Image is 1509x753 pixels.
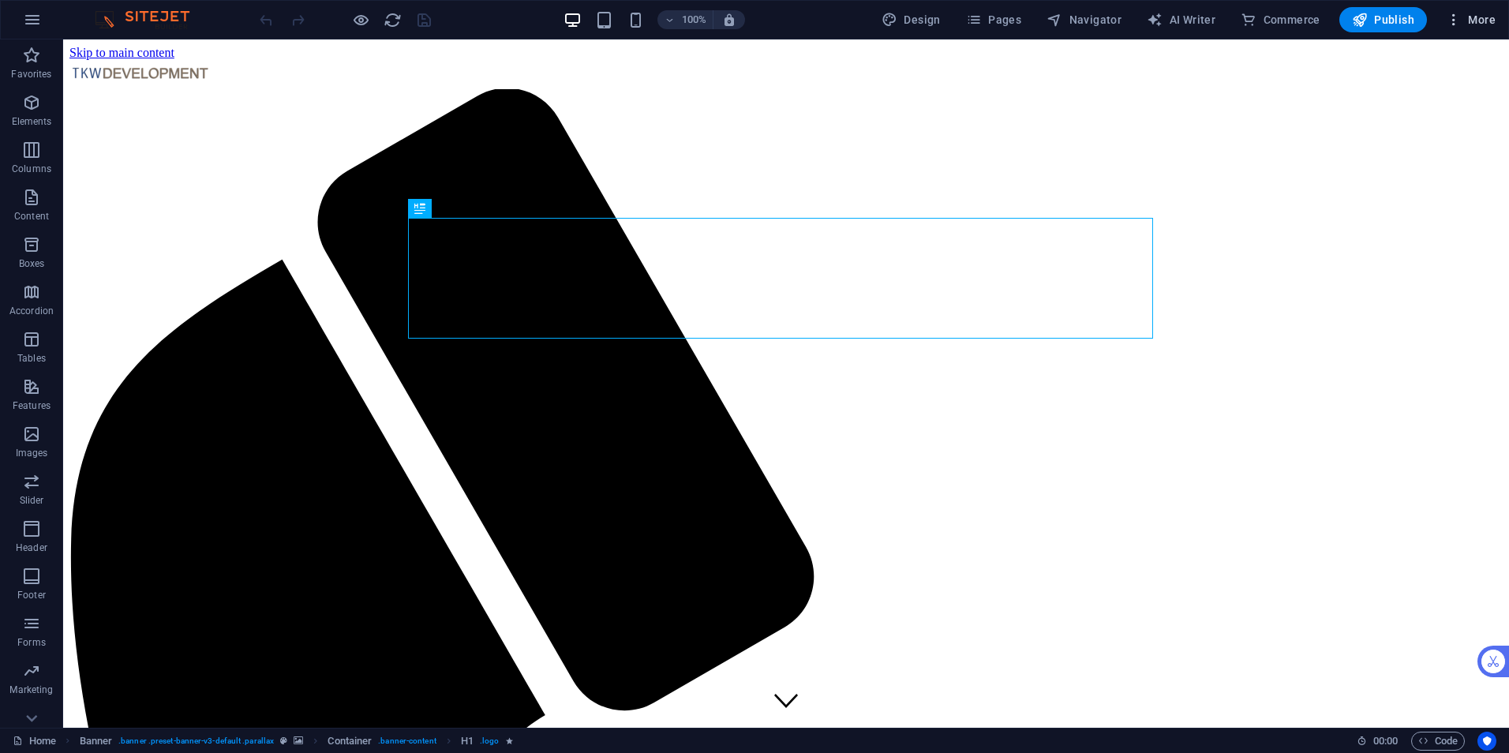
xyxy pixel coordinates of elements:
[9,305,54,317] p: Accordion
[20,494,44,507] p: Slider
[1339,7,1427,32] button: Publish
[461,732,474,751] span: Click to select. Double-click to edit
[16,541,47,554] p: Header
[1234,7,1327,32] button: Commerce
[966,12,1021,28] span: Pages
[1047,12,1121,28] span: Navigator
[1357,732,1399,751] h6: Session time
[882,12,941,28] span: Design
[378,732,436,751] span: . banner-content
[14,210,49,223] p: Content
[80,732,113,751] span: Click to select. Double-click to edit
[1241,12,1320,28] span: Commerce
[681,10,706,29] h6: 100%
[280,736,287,745] i: This element is a customizable preset
[12,163,51,175] p: Columns
[328,732,372,751] span: Click to select. Double-click to edit
[80,732,513,751] nav: breadcrumb
[1147,12,1215,28] span: AI Writer
[9,684,53,696] p: Marketing
[6,6,111,20] a: Skip to main content
[1040,7,1128,32] button: Navigator
[1140,7,1222,32] button: AI Writer
[91,10,209,29] img: Editor Logo
[351,10,370,29] button: Click here to leave preview mode and continue editing
[17,636,46,649] p: Forms
[1352,12,1414,28] span: Publish
[17,352,46,365] p: Tables
[1418,732,1458,751] span: Code
[17,589,46,601] p: Footer
[1384,735,1387,747] span: :
[11,68,51,81] p: Favorites
[480,732,499,751] span: . logo
[506,736,513,745] i: Element contains an animation
[13,399,51,412] p: Features
[1446,12,1496,28] span: More
[1440,7,1502,32] button: More
[1477,732,1496,751] button: Usercentrics
[875,7,947,32] div: Design (Ctrl+Alt+Y)
[294,736,303,745] i: This element contains a background
[12,115,52,128] p: Elements
[960,7,1028,32] button: Pages
[19,257,45,270] p: Boxes
[384,11,402,29] i: Reload page
[1411,732,1465,751] button: Code
[13,732,56,751] a: Click to cancel selection. Double-click to open Pages
[657,10,713,29] button: 100%
[722,13,736,27] i: On resize automatically adjust zoom level to fit chosen device.
[118,732,274,751] span: . banner .preset-banner-v3-default .parallax
[875,7,947,32] button: Design
[1373,732,1398,751] span: 00 00
[383,10,402,29] button: reload
[16,447,48,459] p: Images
